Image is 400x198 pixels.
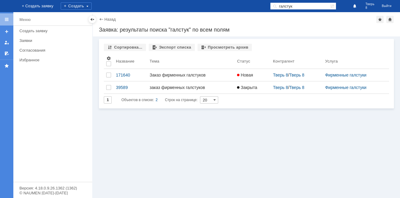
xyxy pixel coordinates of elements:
[147,53,235,69] th: Тема
[237,59,250,63] div: Статус
[147,69,235,81] a: Заказ фирменных галстуков
[323,53,389,69] th: Услуга
[19,191,86,195] div: © NAUMEN [DATE]-[DATE]
[116,59,134,63] div: Название
[19,48,89,53] div: Согласования
[150,85,232,90] div: заказ фирменных галстуков
[330,3,336,9] span: Расширенный поиск
[61,2,92,10] div: Создать
[273,85,288,90] a: Тверь 8
[17,46,91,55] a: Согласования
[325,73,366,77] a: Фирменные галстуки
[289,85,304,90] a: Тверь 8
[17,26,91,36] a: Создать заявку
[235,53,270,69] th: Статус
[116,85,145,90] div: 39589
[104,17,116,22] a: Назад
[106,56,111,61] span: Настройки
[273,59,294,63] div: Контрагент
[121,96,198,104] i: Строк на странице:
[147,81,235,94] a: заказ фирменных галстуков
[273,73,288,77] a: Тверь 8
[150,59,159,63] div: Тема
[365,6,375,10] span: 8
[89,16,96,23] div: Скрыть меню
[114,53,147,69] th: Название
[19,38,89,43] div: Заявки
[270,53,323,69] th: Контрагент
[121,98,154,102] span: Объектов в списке:
[235,81,270,94] a: Закрыта
[150,73,232,77] div: Заказ фирменных галстуков
[237,85,257,90] span: Закрыта
[19,186,86,190] div: Версия: 4.18.0.9.26.1362 (1362)
[99,27,394,33] div: Заявка: результаты поиска "галстук" по всем полям
[156,96,158,104] div: 2
[2,49,12,58] a: Мои согласования
[365,2,375,6] span: Тверь
[273,85,320,90] div: /
[325,59,338,63] div: Услуга
[114,81,147,94] a: 39589
[289,73,304,77] a: Тверь 8
[325,85,366,90] a: Фирменные галстуки
[376,16,384,23] div: Добавить в избранное
[237,73,253,77] span: Новая
[273,73,320,77] div: /
[386,16,394,23] div: Сделать домашней страницей
[19,58,82,62] div: Избранное
[2,38,12,47] a: Мои заявки
[17,36,91,45] a: Заявки
[114,69,147,81] a: 171640
[19,29,89,33] div: Создать заявку
[19,16,31,23] div: Меню
[2,27,12,36] a: Создать заявку
[235,69,270,81] a: Новая
[116,73,145,77] div: 171640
